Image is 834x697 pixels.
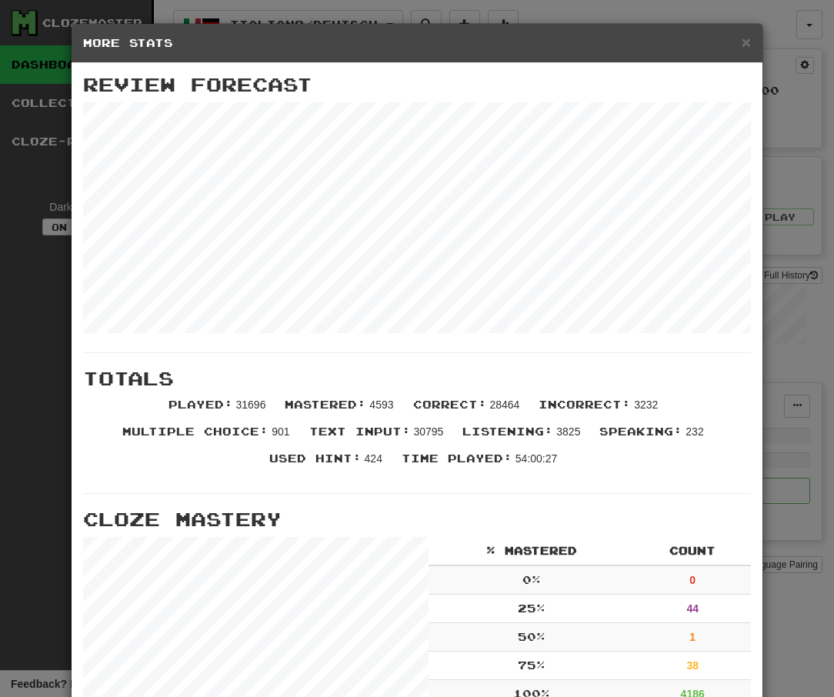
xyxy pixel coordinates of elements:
[115,424,301,451] li: 901
[161,397,278,424] li: 31696
[689,574,696,586] strong: 0
[262,451,394,478] li: 424
[429,623,634,652] td: 50 %
[531,397,669,424] li: 3232
[592,424,715,451] li: 232
[83,509,751,529] h3: Cloze Mastery
[269,452,362,465] span: Used Hint :
[168,398,233,411] span: Played :
[539,398,631,411] span: Incorrect :
[429,595,634,623] td: 25 %
[285,398,366,411] span: Mastered :
[689,631,696,643] strong: 1
[394,451,569,478] li: 54:00:27
[122,425,269,438] span: Multiple Choice :
[686,602,699,615] strong: 44
[462,425,553,438] span: Listening :
[277,397,405,424] li: 4593
[634,537,751,565] th: Count
[742,34,751,50] button: Close
[742,33,751,51] span: ×
[599,425,682,438] span: Speaking :
[402,452,512,465] span: Time Played :
[83,35,751,51] h5: More Stats
[455,424,592,451] li: 3825
[686,659,699,672] strong: 38
[429,537,634,565] th: % Mastered
[413,398,487,411] span: Correct :
[429,652,634,680] td: 75 %
[302,424,455,451] li: 30795
[405,397,532,424] li: 28464
[83,75,751,95] h3: Review Forecast
[309,425,411,438] span: Text Input :
[429,565,634,595] td: 0 %
[83,369,751,389] h3: Totals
